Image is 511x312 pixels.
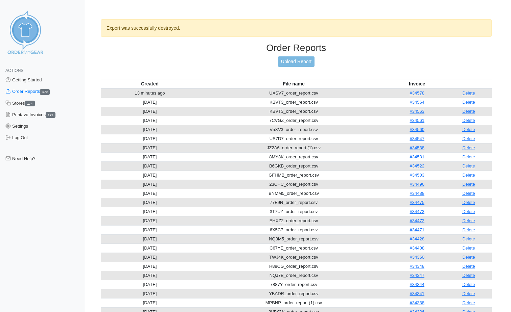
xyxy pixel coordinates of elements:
a: #34344 [410,282,424,287]
td: [DATE] [101,152,199,161]
h3: Order Reports [101,42,492,54]
td: [DATE] [101,289,199,298]
td: BNMM5_order_report.csv [199,189,389,198]
a: #34547 [410,136,424,141]
td: KBVT3_order_report.csv [199,107,389,116]
a: #34488 [410,191,424,196]
td: C67YE_order_report.csv [199,243,389,253]
td: [DATE] [101,225,199,234]
td: NQ3M5_order_report.csv [199,234,389,243]
td: [DATE] [101,234,199,243]
span: 174 [25,101,35,106]
a: #34347 [410,273,424,278]
a: Delete [462,227,475,232]
a: #34538 [410,145,424,150]
td: 7CVGZ_order_report.csv [199,116,389,125]
td: [DATE] [101,207,199,216]
a: Delete [462,118,475,123]
td: [DATE] [101,280,199,289]
td: 7887Y_order_report.csv [199,280,389,289]
a: #34473 [410,209,424,214]
a: Delete [462,209,475,214]
a: #34338 [410,300,424,305]
td: [DATE] [101,253,199,262]
a: Delete [462,282,475,287]
td: [DATE] [101,216,199,225]
a: Delete [462,154,475,159]
td: EHXZ2_order_report.csv [199,216,389,225]
td: GFHMB_order_report.csv [199,171,389,180]
a: #34531 [410,154,424,159]
td: [DATE] [101,161,199,171]
span: 179 [40,89,50,95]
td: JZ2A6_order_report (1).csv [199,143,389,152]
td: B6GKB_order_report.csv [199,161,389,171]
a: #34522 [410,163,424,168]
a: Delete [462,218,475,223]
a: Delete [462,182,475,187]
a: Delete [462,291,475,296]
td: [DATE] [101,189,199,198]
a: #34471 [410,227,424,232]
a: Delete [462,200,475,205]
td: H88CG_order_report.csv [199,262,389,271]
td: KBVT3_order_report.csv [199,98,389,107]
td: [DATE] [101,98,199,107]
td: MPBNP_order_report (1).csv [199,298,389,307]
a: Delete [462,173,475,178]
td: US7D7_order_report.csv [199,134,389,143]
td: UXSV7_order_report.csv [199,88,389,98]
td: [DATE] [101,171,199,180]
td: [DATE] [101,125,199,134]
td: [DATE] [101,116,199,125]
td: [DATE] [101,134,199,143]
td: [DATE] [101,262,199,271]
a: Delete [462,264,475,269]
td: [DATE] [101,143,199,152]
th: Created [101,79,199,88]
a: #34564 [410,100,424,105]
a: #34472 [410,218,424,223]
td: 13 minutes ago [101,88,199,98]
a: #34428 [410,236,424,241]
a: #34360 [410,255,424,260]
a: Delete [462,90,475,96]
th: Invoice [389,79,446,88]
a: #34475 [410,200,424,205]
td: [DATE] [101,180,199,189]
td: 3T7UZ_order_report.csv [199,207,389,216]
td: 6X5C7_order_report.csv [199,225,389,234]
a: #34341 [410,291,424,296]
a: #34563 [410,109,424,114]
span: 179 [46,112,55,118]
a: #34408 [410,245,424,251]
a: Delete [462,136,475,141]
span: Actions [5,68,23,73]
a: Delete [462,236,475,241]
a: Delete [462,109,475,114]
td: YBADR_order_report.csv [199,289,389,298]
a: Delete [462,273,475,278]
a: Delete [462,100,475,105]
a: Upload Report [278,56,315,67]
a: Delete [462,127,475,132]
td: [DATE] [101,198,199,207]
div: Export was successfully destroyed. [101,19,492,37]
a: Delete [462,163,475,168]
a: #34578 [410,90,424,96]
a: Delete [462,145,475,150]
td: [DATE] [101,243,199,253]
td: NQJ7B_order_report.csv [199,271,389,280]
td: [DATE] [101,298,199,307]
a: #34561 [410,118,424,123]
a: #34503 [410,173,424,178]
a: Delete [462,245,475,251]
a: #34560 [410,127,424,132]
td: [DATE] [101,271,199,280]
a: Delete [462,255,475,260]
a: #34496 [410,182,424,187]
td: [DATE] [101,107,199,116]
td: 77E9N_order_report.csv [199,198,389,207]
th: File name [199,79,389,88]
a: Delete [462,300,475,305]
